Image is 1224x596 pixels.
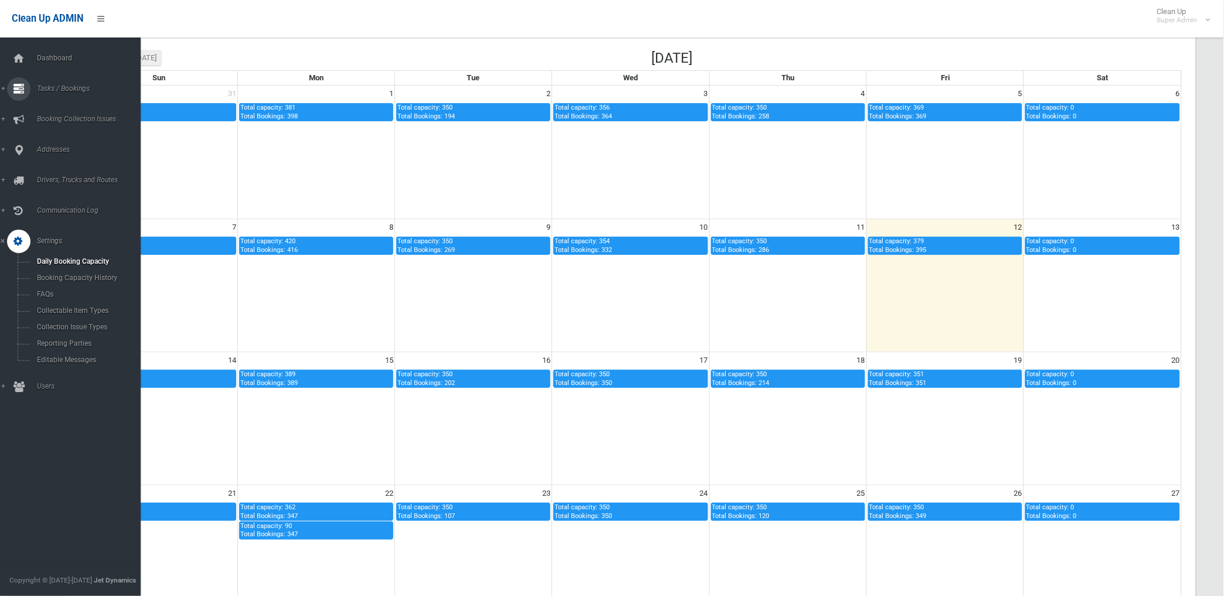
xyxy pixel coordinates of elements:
[240,503,298,519] span: Total capacity: 362 Total Bookings: 347
[712,503,770,519] span: Total capacity: 350 Total Bookings: 120
[240,237,298,253] span: Total capacity: 420 Total Bookings: 416
[869,370,927,386] span: Total capacity: 351 Total Bookings: 351
[555,370,612,386] span: Total capacity: 350 Total Bookings: 350
[33,54,151,62] span: Dashboard
[555,237,612,253] span: Total capacity: 354 Total Bookings: 332
[94,576,136,584] strong: Jet Dynamics
[856,485,866,502] span: 25
[33,356,141,364] span: Editable Messages
[33,145,151,154] span: Addresses
[1013,485,1024,502] span: 26
[651,50,692,66] h2: [DATE]
[384,352,395,369] span: 15
[227,485,237,502] span: 21
[699,219,709,236] span: 10
[397,104,455,120] span: Total capacity: 350 Total Bookings: 194
[33,206,151,214] span: Communication Log
[1026,503,1077,519] span: Total capacity: 0 Total Bookings: 0
[240,370,298,386] span: Total capacity: 389 Total Bookings: 389
[1171,352,1181,369] span: 20
[33,382,151,390] span: Users
[869,104,927,120] span: Total capacity: 369 Total Bookings: 369
[12,13,83,24] span: Clean Up ADMIN
[856,352,866,369] span: 18
[860,86,866,102] span: 4
[33,339,141,348] span: Reporting Parties
[1017,86,1024,102] span: 5
[712,370,770,386] span: Total capacity: 350 Total Bookings: 214
[33,257,141,265] span: Daily Booking Capacity
[555,503,612,519] span: Total capacity: 350 Total Bookings: 350
[130,50,162,66] button: [DATE]
[397,237,455,253] span: Total capacity: 350 Total Bookings: 269
[1171,485,1181,502] span: 27
[1026,237,1077,253] span: Total capacity: 0 Total Bookings: 0
[1026,370,1077,386] span: Total capacity: 0 Total Bookings: 0
[699,352,709,369] span: 17
[33,306,141,315] span: Collectable Item Types
[397,503,455,519] span: Total capacity: 350 Total Bookings: 107
[227,352,237,369] span: 14
[624,73,638,82] span: Wed
[781,73,794,82] span: Thu
[941,73,950,82] span: Fri
[545,86,552,102] span: 2
[397,370,455,386] span: Total capacity: 350 Total Bookings: 202
[33,176,151,184] span: Drivers, Trucks and Routes
[388,219,395,236] span: 8
[33,237,151,245] span: Settings
[227,86,237,102] span: 31
[240,522,298,538] span: Total capacity: 90 Total Bookings: 347
[384,485,395,502] span: 22
[869,237,927,253] span: Total capacity: 379 Total Bookings: 395
[541,352,552,369] span: 16
[467,73,480,82] span: Tue
[1013,352,1024,369] span: 19
[9,576,92,584] span: Copyright © [DATE]-[DATE]
[388,86,395,102] span: 1
[703,86,709,102] span: 3
[869,503,927,519] span: Total capacity: 350 Total Bookings: 349
[555,104,612,120] span: Total capacity: 356 Total Bookings: 364
[33,274,141,282] span: Booking Capacity History
[33,323,141,331] span: Collection Issue Types
[1013,219,1024,236] span: 12
[33,290,141,298] span: FAQs
[231,219,237,236] span: 7
[240,104,298,120] span: Total capacity: 381 Total Bookings: 398
[545,219,552,236] span: 9
[1097,73,1109,82] span: Sat
[309,73,324,82] span: Mon
[1151,7,1209,25] span: Clean Up
[1175,86,1181,102] span: 6
[712,104,770,120] span: Total capacity: 350 Total Bookings: 258
[856,219,866,236] span: 11
[33,84,151,93] span: Tasks / Bookings
[1171,219,1181,236] span: 13
[33,115,151,123] span: Booking Collection Issues
[541,485,552,502] span: 23
[1026,104,1077,120] span: Total capacity: 0 Total Bookings: 0
[712,237,770,253] span: Total capacity: 350 Total Bookings: 286
[1157,16,1198,25] small: Super Admin
[152,73,165,82] span: Sun
[699,485,709,502] span: 24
